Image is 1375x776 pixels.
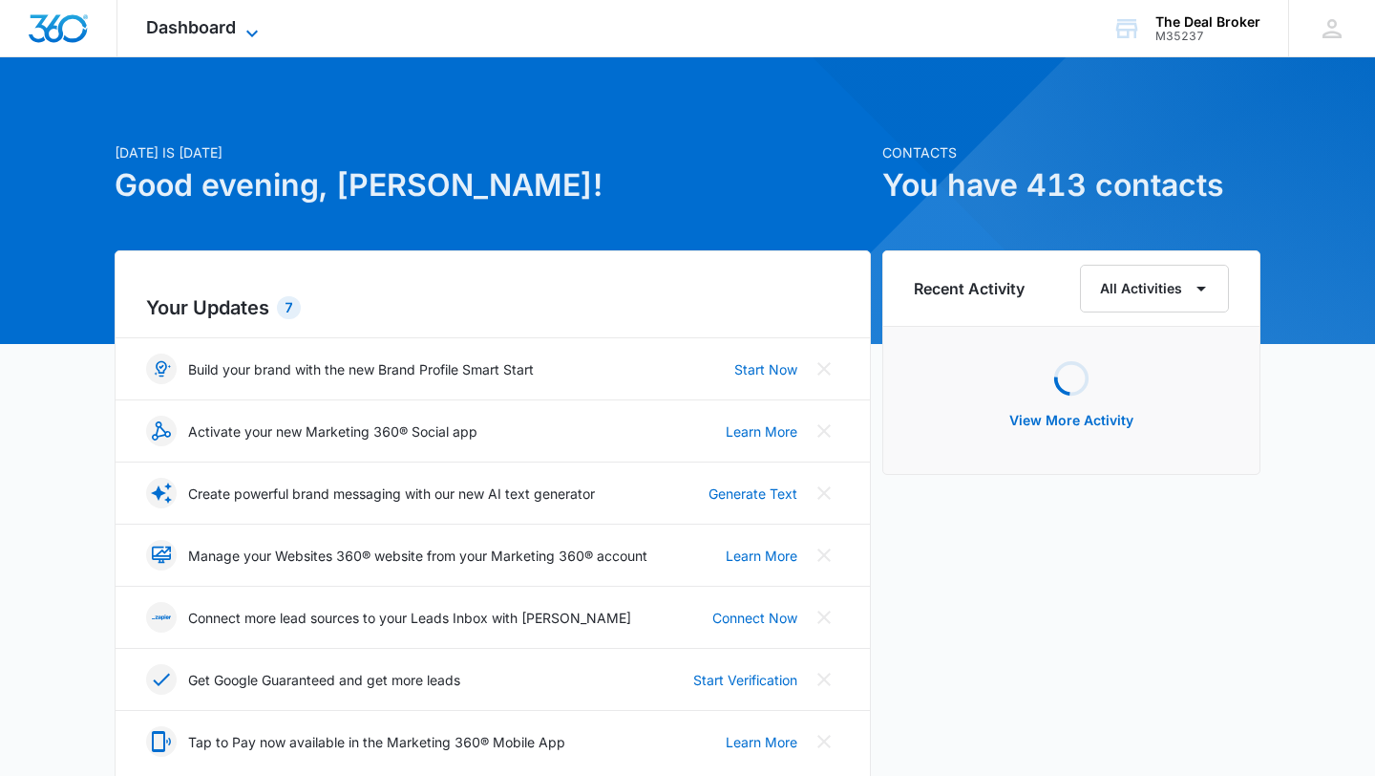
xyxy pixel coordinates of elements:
h6: Recent Activity [914,277,1025,300]
a: Learn More [726,732,797,752]
p: Manage your Websites 360® website from your Marketing 360® account [188,546,647,566]
h2: Your Updates [146,293,839,322]
button: Close [809,602,839,633]
a: Connect Now [712,608,797,628]
button: Close [809,664,839,695]
a: Generate Text [709,484,797,504]
span: Dashboard [146,17,236,37]
button: Close [809,478,839,508]
button: View More Activity [990,398,1153,443]
p: [DATE] is [DATE] [115,142,871,162]
p: Contacts [882,142,1260,162]
button: Close [809,540,839,571]
p: Connect more lead sources to your Leads Inbox with [PERSON_NAME] [188,608,631,628]
p: Tap to Pay now available in the Marketing 360® Mobile App [188,732,565,752]
p: Activate your new Marketing 360® Social app [188,421,477,442]
a: Start Verification [693,670,797,690]
a: Learn More [726,421,797,442]
p: Build your brand with the new Brand Profile Smart Start [188,359,534,379]
button: Close [809,726,839,757]
a: Learn More [726,546,797,566]
a: Start Now [734,359,797,379]
button: Close [809,354,839,384]
button: Close [809,416,839,446]
p: Get Google Guaranteed and get more leads [188,670,460,690]
div: account name [1155,14,1260,30]
p: Create powerful brand messaging with our new AI text generator [188,484,595,504]
h1: You have 413 contacts [882,162,1260,208]
button: All Activities [1080,265,1229,313]
div: 7 [277,296,301,319]
h1: Good evening, [PERSON_NAME]! [115,162,871,208]
div: account id [1155,30,1260,43]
